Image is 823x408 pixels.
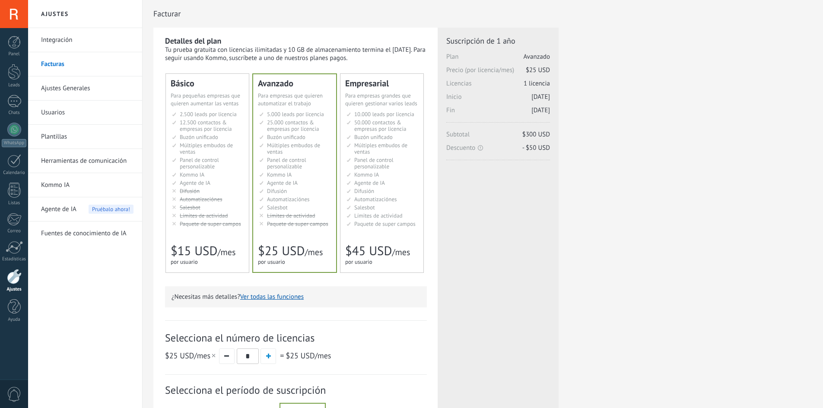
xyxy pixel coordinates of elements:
span: $25 USD [258,243,305,259]
div: Chats [2,110,27,116]
span: 12.500 contactos & empresas por licencia [180,119,232,133]
a: Ajustes Generales [41,76,133,101]
span: Kommo IA [180,171,204,178]
span: Descuento [446,144,550,152]
li: Plantillas [28,125,142,149]
span: $300 USD [522,130,550,139]
li: Facturas [28,52,142,76]
span: /mes [165,351,217,361]
span: /mes [305,247,323,258]
div: Leads [2,82,27,88]
span: Selecciona el período de suscripción [165,383,427,397]
span: Selecciona el número de licencias [165,331,427,345]
button: Ver todas las funciones [240,293,304,301]
div: WhatsApp [2,139,26,147]
span: Panel de control personalizable [267,156,306,170]
a: Plantillas [41,125,133,149]
li: Agente de IA [28,197,142,221]
span: Límites de actividad [180,212,228,219]
span: Automatizaciónes [267,196,310,203]
b: Detalles del plan [165,36,221,46]
a: Kommo IA [41,173,133,197]
div: Ayuda [2,317,27,323]
span: Difusión [180,187,200,195]
span: $45 USD [345,243,392,259]
span: Difusión [267,187,287,195]
span: 50.000 contactos & empresas por licencia [354,119,406,133]
span: Kommo IA [267,171,292,178]
li: Herramientas de comunicación [28,149,142,173]
span: por usuario [258,258,285,266]
p: ¿Necesitas más detalles? [172,293,420,301]
span: 5.000 leads por licencia [267,111,324,118]
span: Panel de control personalizable [354,156,394,170]
span: Suscripción de 1 año [446,36,550,46]
span: Agente de IA [267,179,298,187]
span: Salesbot [267,204,288,211]
span: [DATE] [531,93,550,101]
span: - $50 USD [522,144,550,152]
span: Difusión [354,187,374,195]
div: Panel [2,51,27,57]
span: Licencias [446,79,550,93]
span: Automatizaciónes [180,196,222,203]
span: Para empresas grandes que quieren gestionar varios leads [345,92,417,107]
span: por usuario [171,258,198,266]
a: Fuentes de conocimiento de IA [41,221,133,246]
span: Panel de control personalizable [180,156,219,170]
span: Plan [446,53,550,66]
li: Usuarios [28,101,142,125]
span: Automatizaciónes [354,196,397,203]
div: Empresarial [345,79,419,88]
span: 25.000 contactos & empresas por licencia [267,119,319,133]
span: $15 USD [171,243,217,259]
span: Para empresas que quieren automatizar el trabajo [258,92,323,107]
span: Fin [446,106,550,120]
span: Múltiples embudos de ventas [267,142,320,155]
span: Agente de IA [354,179,385,187]
div: Ajustes [2,287,27,292]
span: Paquete de super campos [180,220,241,228]
span: Paquete de super campos [267,220,328,228]
span: Límites de actividad [267,212,315,219]
a: Herramientas de comunicación [41,149,133,173]
span: Límites de actividad [354,212,403,219]
div: Básico [171,79,244,88]
span: /mes [392,247,410,258]
span: Subtotal [446,130,550,144]
span: Buzón unificado [180,133,218,141]
li: Kommo IA [28,173,142,197]
span: Salesbot [180,204,200,211]
span: Agente de IA [180,179,210,187]
span: $25 USD [526,66,550,74]
span: 2.500 leads por licencia [180,111,237,118]
div: Estadísticas [2,256,27,262]
a: Facturas [41,52,133,76]
div: Avanzado [258,79,331,88]
div: Correo [2,228,27,234]
span: Precio (por licencia/mes) [446,66,550,79]
span: /mes [217,247,235,258]
li: Integración [28,28,142,52]
span: = [280,351,284,361]
span: /mes [286,351,331,361]
span: [DATE] [531,106,550,114]
span: Buzón unificado [354,133,393,141]
span: Salesbot [354,204,375,211]
span: 10.000 leads por licencia [354,111,414,118]
a: Integración [41,28,133,52]
span: Pruébalo ahora! [89,205,133,214]
span: Buzón unificado [267,133,305,141]
span: Paquete de super campos [354,220,416,228]
span: 1 licencia [524,79,550,88]
div: Tu prueba gratuita con licencias ilimitadas y 10 GB de almacenamiento termina el [DATE]. Para seg... [165,46,427,62]
li: Fuentes de conocimiento de IA [28,221,142,245]
span: Múltiples embudos de ventas [354,142,407,155]
span: Inicio [446,93,550,106]
span: $25 USD [165,351,194,361]
span: Kommo IA [354,171,379,178]
a: Usuarios [41,101,133,125]
li: Ajustes Generales [28,76,142,101]
span: por usuario [345,258,372,266]
div: Calendario [2,170,27,176]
